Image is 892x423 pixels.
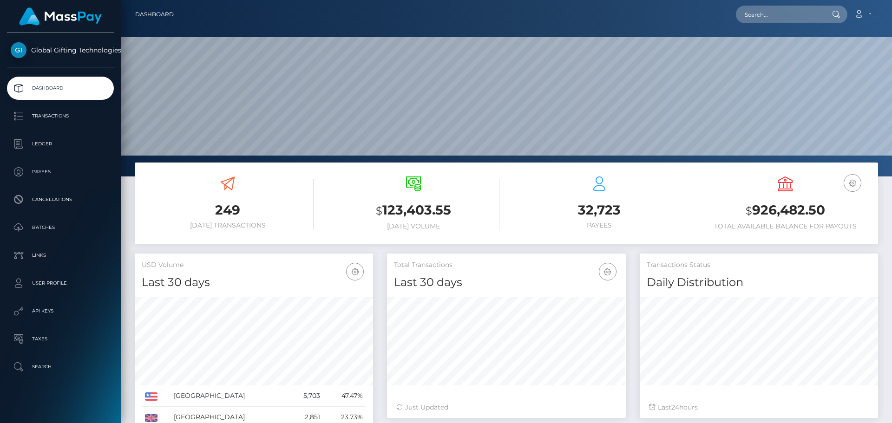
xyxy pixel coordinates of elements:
p: Dashboard [11,81,110,95]
p: API Keys [11,304,110,318]
a: Taxes [7,327,114,351]
input: Search... [736,6,823,23]
a: Batches [7,216,114,239]
h4: Last 30 days [142,274,366,291]
p: Links [11,248,110,262]
td: [GEOGRAPHIC_DATA] [171,385,288,407]
div: Just Updated [396,403,616,412]
h6: Payees [513,221,685,229]
h3: 926,482.50 [699,201,871,220]
a: Payees [7,160,114,183]
h5: Transactions Status [647,260,871,270]
h6: [DATE] Volume [328,222,499,230]
h4: Last 30 days [394,274,618,291]
p: Cancellations [11,193,110,207]
p: Payees [11,165,110,179]
td: 47.47% [323,385,366,407]
a: Ledger [7,132,114,156]
h3: 32,723 [513,201,685,219]
img: Global Gifting Technologies Inc [11,42,26,58]
h3: 249 [142,201,314,219]
a: Cancellations [7,188,114,211]
h6: Total Available Balance for Payouts [699,222,871,230]
a: Dashboard [135,5,174,24]
a: User Profile [7,272,114,295]
a: Search [7,355,114,378]
h5: USD Volume [142,260,366,270]
small: $ [376,204,382,217]
h5: Total Transactions [394,260,618,270]
p: User Profile [11,276,110,290]
a: Links [7,244,114,267]
div: Last hours [649,403,869,412]
span: 24 [671,403,679,411]
h6: [DATE] Transactions [142,221,314,229]
img: GB.png [145,414,157,422]
small: $ [746,204,752,217]
a: API Keys [7,299,114,323]
img: MassPay Logo [19,7,102,26]
a: Dashboard [7,77,114,100]
td: 5,703 [288,385,323,407]
p: Batches [11,221,110,234]
img: US.png [145,392,157,401]
p: Transactions [11,109,110,123]
a: Transactions [7,104,114,128]
p: Search [11,360,110,374]
h4: Daily Distribution [647,274,871,291]
p: Taxes [11,332,110,346]
h3: 123,403.55 [328,201,499,220]
p: Ledger [11,137,110,151]
span: Global Gifting Technologies Inc [7,46,114,54]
